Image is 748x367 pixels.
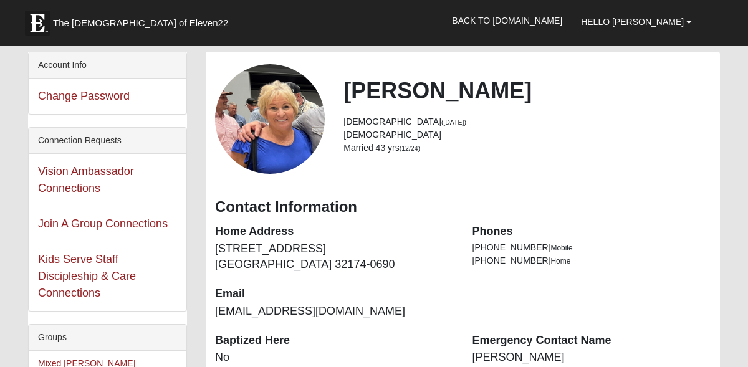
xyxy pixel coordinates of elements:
img: Eleven22 logo [25,11,50,36]
dd: No [215,350,454,366]
dt: Home Address [215,224,454,240]
a: Kids Serve Staff Discipleship & Care Connections [38,253,136,299]
span: Home [551,257,571,265]
span: The [DEMOGRAPHIC_DATA] of Eleven22 [53,17,228,29]
span: Mobile [551,244,573,252]
div: Account Info [29,52,186,79]
a: View Fullsize Photo [215,64,325,174]
li: [DEMOGRAPHIC_DATA] [343,115,711,128]
h2: [PERSON_NAME] [343,77,711,104]
dt: Phones [472,224,711,240]
dd: [STREET_ADDRESS] [GEOGRAPHIC_DATA] 32174-0690 [215,241,454,273]
li: [DEMOGRAPHIC_DATA] [343,128,711,141]
dt: Email [215,286,454,302]
a: Back to [DOMAIN_NAME] [443,5,572,36]
small: (12/24) [400,145,420,152]
li: [PHONE_NUMBER] [472,241,711,254]
span: Hello [PERSON_NAME] [581,17,684,27]
small: ([DATE]) [441,118,466,126]
a: Change Password [38,90,130,102]
div: Connection Requests [29,128,186,154]
li: Married 43 yrs [343,141,711,155]
dt: Baptized Here [215,333,454,349]
a: Vision Ambassador Connections [38,165,134,194]
div: Groups [29,325,186,351]
a: Hello [PERSON_NAME] [572,6,701,37]
dd: [EMAIL_ADDRESS][DOMAIN_NAME] [215,303,454,320]
li: [PHONE_NUMBER] [472,254,711,267]
dd: [PERSON_NAME] [472,350,711,366]
a: The [DEMOGRAPHIC_DATA] of Eleven22 [19,4,268,36]
dt: Emergency Contact Name [472,333,711,349]
h3: Contact Information [215,198,711,216]
a: Join A Group Connections [38,217,168,230]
